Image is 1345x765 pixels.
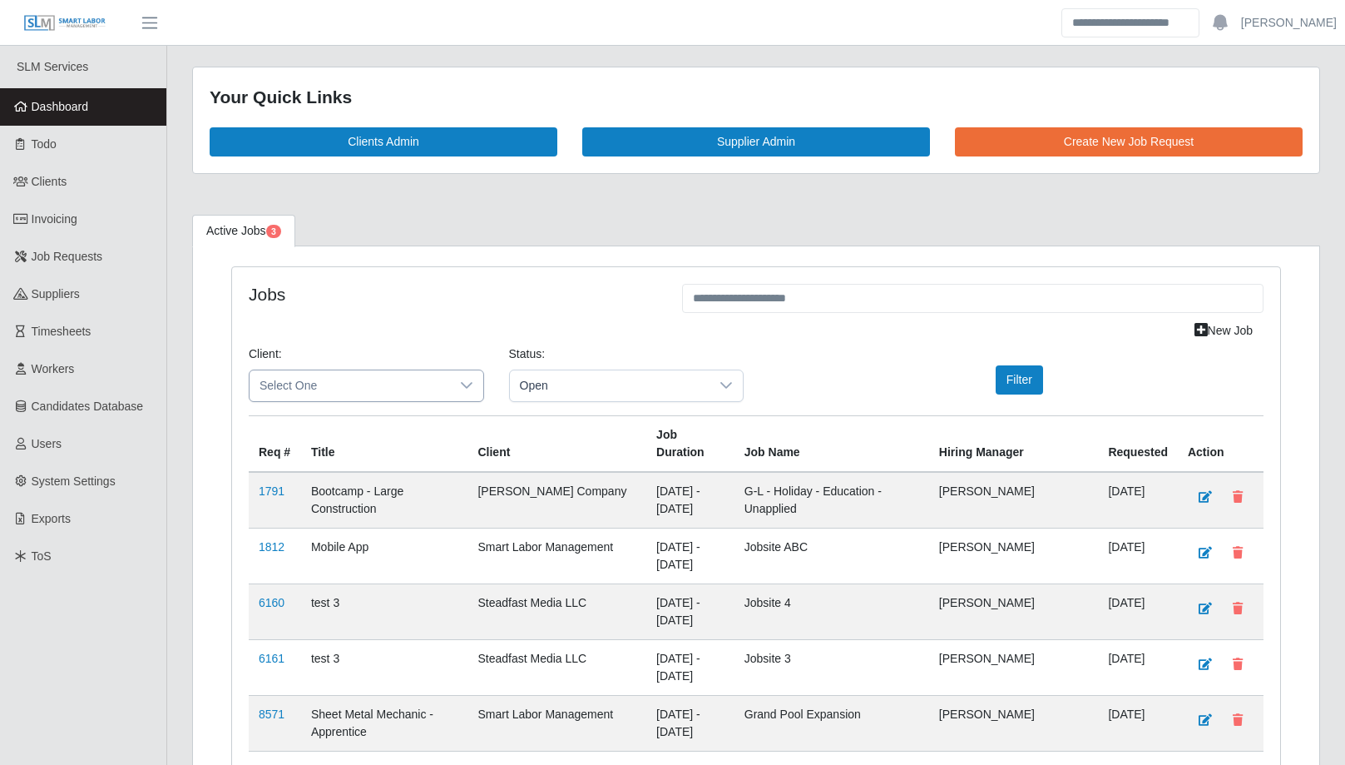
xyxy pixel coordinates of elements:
span: Clients [32,175,67,188]
td: Jobsite 4 [734,584,929,639]
td: Bootcamp - Large Construction [301,472,468,529]
td: G-L - Holiday - Education - Unapplied [734,472,929,529]
td: [DATE] [1098,528,1178,584]
td: Sheet Metal Mechanic - Apprentice [301,695,468,751]
td: [PERSON_NAME] [929,584,1099,639]
h4: Jobs [249,284,657,305]
td: [PERSON_NAME] [929,472,1099,529]
a: Active Jobs [192,215,295,247]
a: 8571 [259,708,284,721]
a: Supplier Admin [582,127,930,156]
span: Exports [32,512,71,525]
span: Workers [32,362,75,375]
th: Hiring Manager [929,415,1099,472]
span: Timesheets [32,325,91,338]
span: Select One [250,370,450,401]
span: Todo [32,137,57,151]
th: Action [1178,415,1263,472]
span: Dashboard [32,100,89,113]
a: 1791 [259,484,284,498]
span: Candidates Database [32,400,144,413]
td: [PERSON_NAME] [929,695,1099,751]
th: Job Name [734,415,929,472]
td: Mobile App [301,528,468,584]
a: Create New Job Request [955,127,1303,156]
td: Steadfast Media LLC [467,639,646,695]
img: SLM Logo [23,14,106,32]
input: Search [1061,8,1199,37]
span: Users [32,437,62,450]
a: [PERSON_NAME] [1241,14,1337,32]
td: [DATE] - [DATE] [646,584,734,639]
th: Client [467,415,646,472]
span: Invoicing [32,212,77,226]
a: 1812 [259,540,284,554]
label: Status: [509,345,546,363]
td: Grand Pool Expansion [734,695,929,751]
td: Smart Labor Management [467,528,646,584]
span: Pending Jobs [266,225,281,238]
td: Jobsite ABC [734,528,929,584]
a: Clients Admin [210,127,557,156]
div: Your Quick Links [210,84,1303,111]
td: test 3 [301,639,468,695]
td: [DATE] [1098,472,1178,529]
td: [DATE] - [DATE] [646,639,734,695]
span: Open [510,370,710,401]
button: Filter [996,365,1043,395]
td: [DATE] [1098,584,1178,639]
td: Jobsite 3 [734,639,929,695]
span: Suppliers [32,287,80,301]
td: [DATE] - [DATE] [646,695,734,751]
span: Job Requests [32,250,103,263]
td: [DATE] - [DATE] [646,528,734,584]
td: Smart Labor Management [467,695,646,751]
label: Client: [249,345,282,363]
td: [PERSON_NAME] Company [467,472,646,529]
th: Title [301,415,468,472]
a: 6161 [259,652,284,665]
td: [DATE] - [DATE] [646,472,734,529]
td: [DATE] [1098,695,1178,751]
th: Requested [1098,415,1178,472]
span: ToS [32,549,52,563]
span: System Settings [32,474,116,488]
td: [PERSON_NAME] [929,528,1099,584]
th: Req # [249,415,301,472]
td: test 3 [301,584,468,639]
a: 6160 [259,596,284,609]
th: Job Duration [646,415,734,472]
td: [DATE] [1098,639,1178,695]
span: SLM Services [17,60,88,73]
td: [PERSON_NAME] [929,639,1099,695]
a: New Job [1184,316,1263,345]
td: Steadfast Media LLC [467,584,646,639]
